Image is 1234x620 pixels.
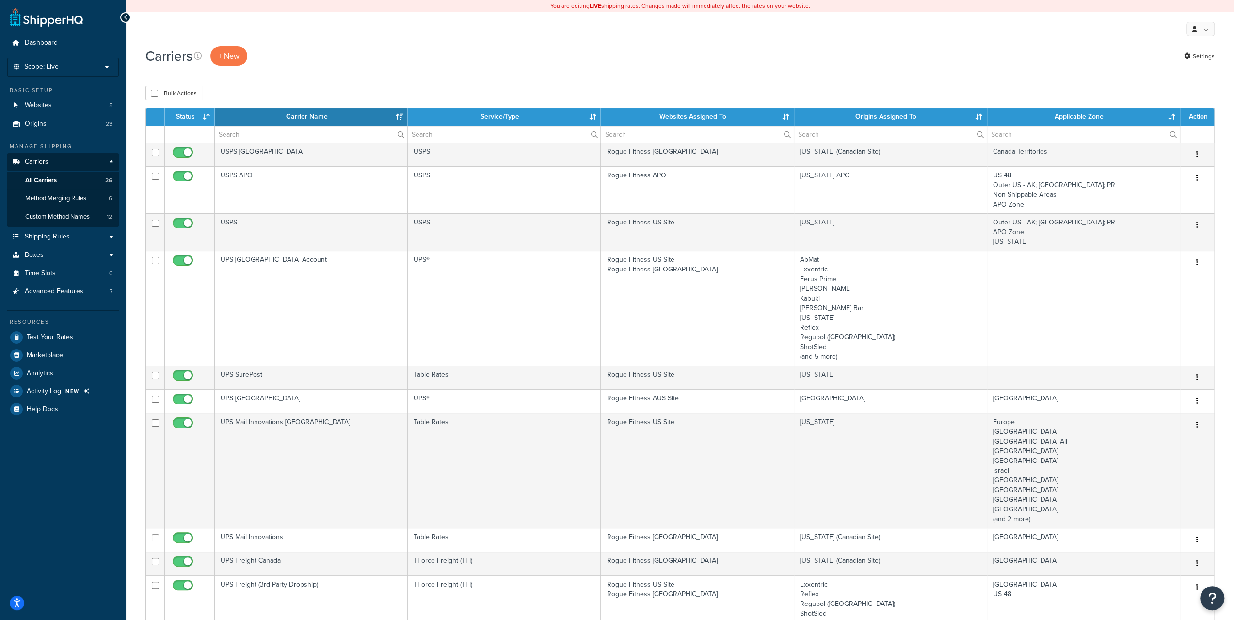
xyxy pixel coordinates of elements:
[215,251,408,366] td: UPS [GEOGRAPHIC_DATA] Account
[105,176,112,185] span: 26
[7,382,119,400] a: Activity Log NEW
[794,528,987,552] td: [US_STATE] (Canadian Site)
[794,251,987,366] td: AbMat Exxentric Ferus Prime [PERSON_NAME] Kabuki [PERSON_NAME] Bar [US_STATE] Reflex Regupol ([GE...
[25,213,90,221] span: Custom Method Names
[7,86,119,95] div: Basic Setup
[408,366,601,389] td: Table Rates
[987,389,1180,413] td: [GEOGRAPHIC_DATA]
[987,108,1180,126] th: Applicable Zone: activate to sort column ascending
[7,208,119,226] li: Custom Method Names
[109,270,112,278] span: 0
[601,166,794,213] td: Rogue Fitness APO
[7,115,119,133] a: Origins 23
[106,120,112,128] span: 23
[25,39,58,47] span: Dashboard
[794,552,987,575] td: [US_STATE] (Canadian Site)
[7,153,119,227] li: Carriers
[408,213,601,251] td: USPS
[215,389,408,413] td: UPS [GEOGRAPHIC_DATA]
[794,108,987,126] th: Origins Assigned To: activate to sort column ascending
[25,194,86,203] span: Method Merging Rules
[25,101,52,110] span: Websites
[27,334,73,342] span: Test Your Rates
[25,251,44,259] span: Boxes
[601,389,794,413] td: Rogue Fitness AUS Site
[7,190,119,207] a: Method Merging Rules 6
[7,172,119,190] a: All Carriers 26
[794,126,987,143] input: Search
[1200,586,1224,610] button: Open Resource Center
[601,213,794,251] td: Rogue Fitness US Site
[7,329,119,346] a: Test Your Rates
[7,283,119,301] li: Advanced Features
[25,233,70,241] span: Shipping Rules
[7,400,119,418] a: Help Docs
[215,552,408,575] td: UPS Freight Canada
[210,46,247,66] button: + New
[7,115,119,133] li: Origins
[27,405,58,413] span: Help Docs
[25,158,48,166] span: Carriers
[987,166,1180,213] td: US 48 Outer US - AK; [GEOGRAPHIC_DATA]; PR Non-Shippable Areas APO Zone
[27,387,61,396] span: Activity Log
[25,270,56,278] span: Time Slots
[7,34,119,52] a: Dashboard
[1184,49,1215,63] a: Settings
[794,389,987,413] td: [GEOGRAPHIC_DATA]
[408,108,601,126] th: Service/Type: activate to sort column ascending
[408,251,601,366] td: UPS®
[7,190,119,207] li: Method Merging Rules
[215,413,408,528] td: UPS Mail Innovations [GEOGRAPHIC_DATA]
[7,228,119,246] a: Shipping Rules
[408,389,601,413] td: UPS®
[7,143,119,151] div: Manage Shipping
[65,387,80,395] span: NEW
[7,382,119,400] li: Activity Log
[24,63,59,71] span: Scope: Live
[987,413,1180,528] td: Europe [GEOGRAPHIC_DATA] [GEOGRAPHIC_DATA] All [GEOGRAPHIC_DATA] [GEOGRAPHIC_DATA] Israel [GEOGRA...
[25,287,83,296] span: Advanced Features
[408,528,601,552] td: Table Rates
[1180,108,1214,126] th: Action
[794,166,987,213] td: [US_STATE] APO
[27,351,63,360] span: Marketplace
[109,194,112,203] span: 6
[7,246,119,264] a: Boxes
[987,143,1180,166] td: Canada Territories
[7,347,119,364] a: Marketplace
[7,96,119,114] li: Websites
[601,126,793,143] input: Search
[215,366,408,389] td: UPS SurePost
[7,365,119,382] a: Analytics
[601,108,794,126] th: Websites Assigned To: activate to sort column ascending
[25,120,47,128] span: Origins
[408,413,601,528] td: Table Rates
[408,552,601,575] td: TForce Freight (TFI)
[794,366,987,389] td: [US_STATE]
[215,126,407,143] input: Search
[145,47,192,65] h1: Carriers
[601,413,794,528] td: Rogue Fitness US Site
[794,413,987,528] td: [US_STATE]
[7,283,119,301] a: Advanced Features 7
[215,166,408,213] td: USPS APO
[601,251,794,366] td: Rogue Fitness US Site Rogue Fitness [GEOGRAPHIC_DATA]
[107,213,112,221] span: 12
[7,265,119,283] li: Time Slots
[25,176,57,185] span: All Carriers
[794,143,987,166] td: [US_STATE] (Canadian Site)
[590,1,601,10] b: LIVE
[10,7,83,27] a: ShipperHQ Home
[987,126,1180,143] input: Search
[987,528,1180,552] td: [GEOGRAPHIC_DATA]
[215,143,408,166] td: USPS [GEOGRAPHIC_DATA]
[165,108,215,126] th: Status: activate to sort column ascending
[7,96,119,114] a: Websites 5
[7,172,119,190] li: All Carriers
[408,166,601,213] td: USPS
